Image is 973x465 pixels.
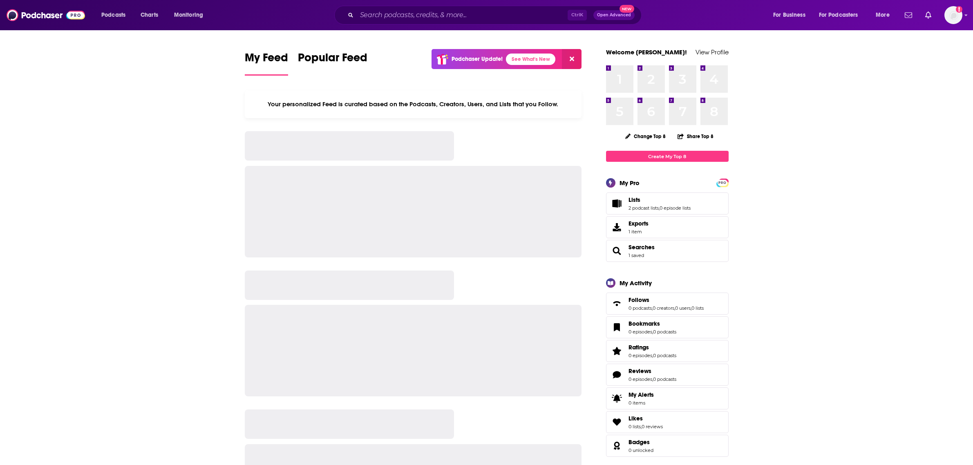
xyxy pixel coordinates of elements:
a: 0 episodes [629,376,652,382]
span: Likes [629,415,643,422]
span: Exports [629,220,649,227]
a: Bookmarks [609,322,625,333]
a: See What's New [506,54,555,65]
span: , [641,424,642,429]
span: Badges [606,435,729,457]
div: Search podcasts, credits, & more... [342,6,649,25]
span: Ratings [629,344,649,351]
span: , [652,376,653,382]
a: Lists [629,196,691,203]
a: Show notifications dropdown [901,8,915,22]
button: open menu [168,9,214,22]
a: Reviews [609,369,625,380]
div: Your personalized Feed is curated based on the Podcasts, Creators, Users, and Lists that you Follow. [245,90,582,118]
a: 0 podcasts [653,329,676,335]
span: , [674,305,675,311]
span: For Business [773,9,805,21]
span: Bookmarks [606,316,729,338]
span: Logged in as BrunswickDigital [944,6,962,24]
a: Follows [629,296,704,304]
a: View Profile [696,48,729,56]
img: Podchaser - Follow, Share and Rate Podcasts [7,7,85,23]
a: Ratings [629,344,676,351]
span: Bookmarks [629,320,660,327]
button: Change Top 8 [620,131,671,141]
button: open menu [767,9,816,22]
a: 0 lists [691,305,704,311]
a: Lists [609,198,625,209]
button: Share Top 8 [677,128,714,144]
span: Lists [606,192,729,215]
span: More [876,9,890,21]
button: Show profile menu [944,6,962,24]
div: My Activity [620,279,652,287]
a: Popular Feed [298,51,367,76]
a: 0 reviews [642,424,663,429]
a: Searches [629,244,655,251]
div: My Pro [620,179,640,187]
a: 0 podcasts [629,305,652,311]
a: Reviews [629,367,676,375]
span: , [659,205,660,211]
a: 0 episodes [629,353,652,358]
span: PRO [718,180,727,186]
span: Popular Feed [298,51,367,69]
span: Searches [606,240,729,262]
a: 0 podcasts [653,376,676,382]
a: Welcome [PERSON_NAME]! [606,48,687,56]
button: open menu [870,9,900,22]
a: Bookmarks [629,320,676,327]
span: Charts [141,9,158,21]
span: 0 items [629,400,654,406]
button: Open AdvancedNew [593,10,635,20]
span: New [620,5,634,13]
button: open menu [814,9,870,22]
input: Search podcasts, credits, & more... [357,9,568,22]
p: Podchaser Update! [452,56,503,63]
a: Likes [609,416,625,428]
span: Reviews [629,367,651,375]
a: My Alerts [606,387,729,409]
a: PRO [718,179,727,186]
a: Charts [135,9,163,22]
span: Lists [629,196,640,203]
a: 0 creators [653,305,674,311]
span: Reviews [606,364,729,386]
span: Badges [629,438,650,446]
a: 1 saved [629,253,644,258]
button: open menu [96,9,136,22]
a: 0 lists [629,424,641,429]
span: Exports [609,221,625,233]
a: 2 podcast lists [629,205,659,211]
span: Likes [606,411,729,433]
span: My Feed [245,51,288,69]
span: , [652,329,653,335]
span: My Alerts [629,391,654,398]
svg: Add a profile image [956,6,962,13]
span: 1 item [629,229,649,235]
a: My Feed [245,51,288,76]
img: User Profile [944,6,962,24]
a: Badges [609,440,625,452]
span: For Podcasters [819,9,858,21]
a: Exports [606,216,729,238]
span: Podcasts [101,9,125,21]
a: 0 episode lists [660,205,691,211]
span: , [652,305,653,311]
a: Badges [629,438,653,446]
span: Ratings [606,340,729,362]
a: 0 users [675,305,691,311]
span: Follows [606,293,729,315]
a: Ratings [609,345,625,357]
a: 0 unlocked [629,447,653,453]
a: Show notifications dropdown [922,8,935,22]
span: Open Advanced [597,13,631,17]
span: Follows [629,296,649,304]
a: Follows [609,298,625,309]
span: Monitoring [174,9,203,21]
a: Likes [629,415,663,422]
